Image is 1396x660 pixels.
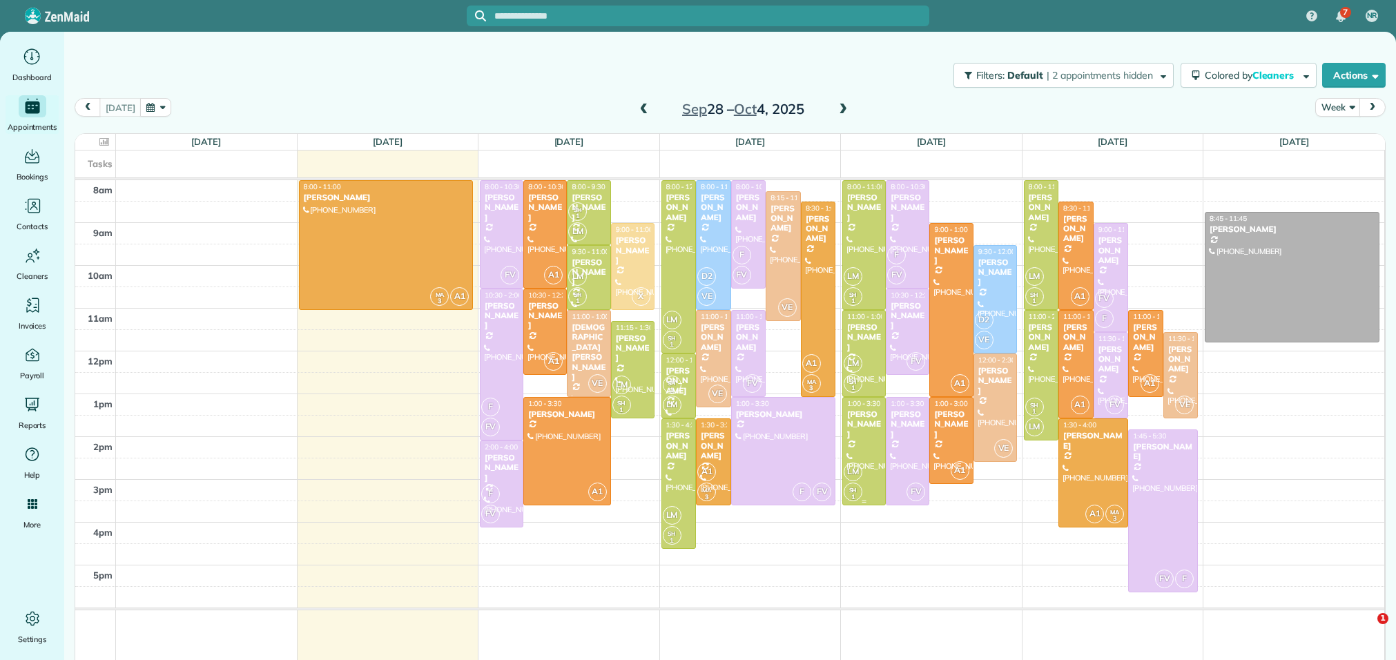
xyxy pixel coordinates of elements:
span: 1:30 - 4:30 [666,420,699,429]
span: Colored by [1205,69,1299,81]
span: F [481,398,500,416]
span: 1:00 - 3:30 [528,399,561,408]
small: 1 [1026,295,1043,308]
span: VE [588,374,607,393]
div: [PERSON_NAME] [666,431,692,460]
span: F [887,246,906,264]
span: LM [844,354,862,373]
span: VE [994,439,1013,458]
svg: Focus search [475,10,486,21]
a: [DATE] [554,136,584,147]
span: LM [612,376,631,394]
span: Cleaners [1252,69,1297,81]
span: A1 [802,354,821,373]
span: 11:00 - 1:00 [572,312,609,321]
div: [PERSON_NAME] [1209,224,1375,234]
small: 1 [613,404,630,417]
a: Bookings [6,145,59,184]
small: 1 [569,210,586,223]
span: LM [663,311,681,329]
span: Filters: [976,69,1005,81]
div: 7 unread notifications [1326,1,1355,32]
small: 1 [844,295,862,308]
span: 8:45 - 11:45 [1210,214,1247,223]
span: 8:30 - 1:00 [806,204,839,213]
span: SH [668,334,676,342]
div: [PERSON_NAME] [1098,235,1125,265]
span: FV [1105,396,1124,414]
div: [PERSON_NAME] [846,193,882,222]
div: [PERSON_NAME] [735,409,832,419]
div: [PERSON_NAME] [700,193,727,222]
div: [PERSON_NAME] [571,193,606,222]
div: [PERSON_NAME] [484,453,519,483]
div: [DEMOGRAPHIC_DATA][PERSON_NAME] [571,322,606,382]
span: LM [1025,418,1044,436]
span: FV [907,483,925,501]
div: [PERSON_NAME] [527,193,563,222]
span: SH [849,486,857,494]
span: FV [813,483,831,501]
span: Oct [734,100,757,117]
div: [PERSON_NAME] [571,258,606,287]
span: 1:00 - 3:30 [736,399,769,408]
span: VE [708,385,727,403]
a: Invoices [6,294,59,333]
small: 1 [663,338,681,351]
div: [PERSON_NAME] [933,235,969,265]
span: 1:00 - 3:00 [934,399,967,408]
span: 1:30 - 4:00 [1063,420,1096,429]
span: F [481,485,500,503]
a: [DATE] [1098,136,1127,147]
span: 11:00 - 2:00 [1029,312,1066,321]
span: 10:30 - 12:30 [891,291,932,300]
span: 11:00 - 1:00 [736,312,773,321]
span: 11:00 - 1:00 [1133,312,1170,321]
div: [PERSON_NAME] [890,193,925,222]
div: [PERSON_NAME] [700,431,727,460]
button: Week [1315,98,1360,117]
span: 1 [1377,613,1388,624]
span: Dashboard [12,70,52,84]
span: 9:00 - 11:30 [1098,225,1136,234]
div: [PERSON_NAME] [1132,322,1159,352]
span: 2pm [93,441,113,452]
span: FV [733,266,751,284]
span: 10am [88,270,113,281]
span: 11:30 - 1:30 [1098,334,1136,343]
a: Appointments [6,95,59,134]
span: Payroll [20,369,45,382]
span: 4pm [93,527,113,538]
small: 1 [569,295,586,308]
div: [PERSON_NAME] [770,204,797,233]
div: [PERSON_NAME] [1028,322,1055,352]
span: Help [24,468,41,482]
span: 8:00 - 10:30 [485,182,522,191]
small: 1 [663,534,681,547]
span: 8:00 - 10:30 [736,182,773,191]
span: A1 [544,266,563,284]
span: FV [887,266,906,284]
button: Filters: Default | 2 appointments hidden [953,63,1174,88]
span: SH [668,530,676,537]
button: prev [75,98,101,117]
div: [PERSON_NAME] [527,301,563,331]
span: MA [702,486,711,494]
small: 3 [431,295,448,308]
span: A1 [1071,396,1089,414]
span: 11am [88,313,113,324]
span: 10:30 - 12:30 [528,291,570,300]
div: [PERSON_NAME] [1028,193,1055,222]
a: Contacts [6,195,59,233]
span: FV [501,266,519,284]
span: 9:00 - 11:00 [616,225,653,234]
span: 9:00 - 1:00 [934,225,967,234]
span: 9:30 - 12:00 [978,247,1016,256]
a: Help [6,443,59,482]
span: 8am [93,184,113,195]
div: [PERSON_NAME] [846,322,882,352]
div: [PERSON_NAME] [805,214,832,244]
span: F [733,246,751,264]
small: 1 [1026,405,1043,418]
span: 9:30 - 11:00 [572,247,609,256]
